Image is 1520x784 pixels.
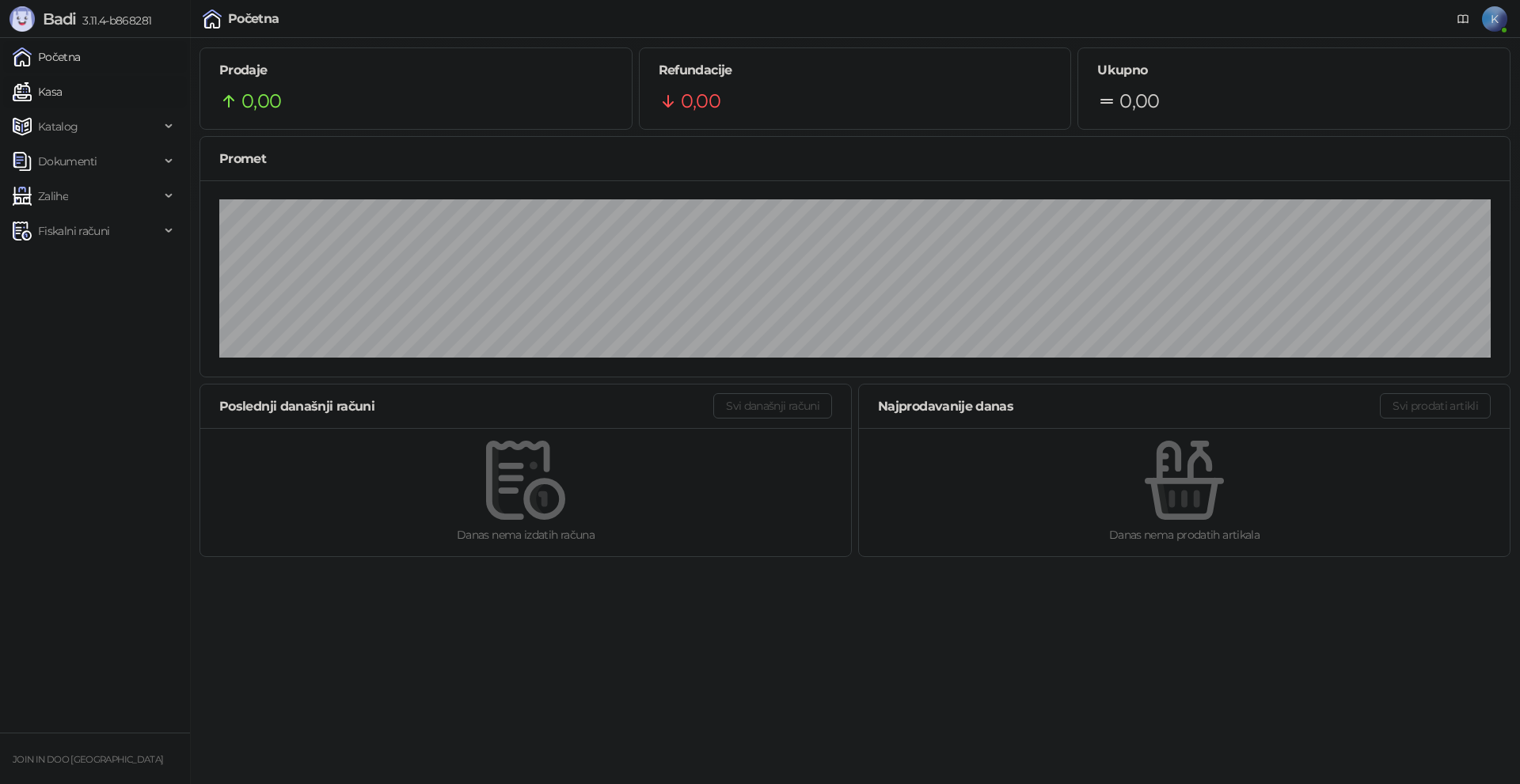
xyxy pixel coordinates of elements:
[681,86,720,116] span: 0,00
[884,526,1484,543] div: Danas nema prodatih artikala
[13,76,62,108] a: Kasa
[1119,86,1159,116] span: 0,00
[219,396,713,416] div: Poslednji današnji računi
[38,180,68,212] span: Zalihe
[43,9,76,28] span: Badi
[659,61,1052,80] h5: Refundacije
[38,146,97,177] span: Dokumenti
[1097,61,1491,80] h5: Ukupno
[713,393,832,419] button: Svi današnji računi
[1380,393,1491,419] button: Svi prodati artikli
[1482,6,1507,32] span: K
[38,111,78,142] span: Katalog
[1450,6,1476,32] a: Dokumentacija
[13,754,163,765] small: JOIN IN DOO [GEOGRAPHIC_DATA]
[241,86,281,116] span: 0,00
[219,149,1491,169] div: Promet
[226,526,826,543] div: Danas nema izdatih računa
[878,396,1380,416] div: Najprodavanije danas
[38,215,109,247] span: Fiskalni računi
[76,13,151,28] span: 3.11.4-b868281
[9,6,35,32] img: Logo
[219,61,613,80] h5: Prodaje
[228,13,279,25] div: Početna
[13,41,81,73] a: Početna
